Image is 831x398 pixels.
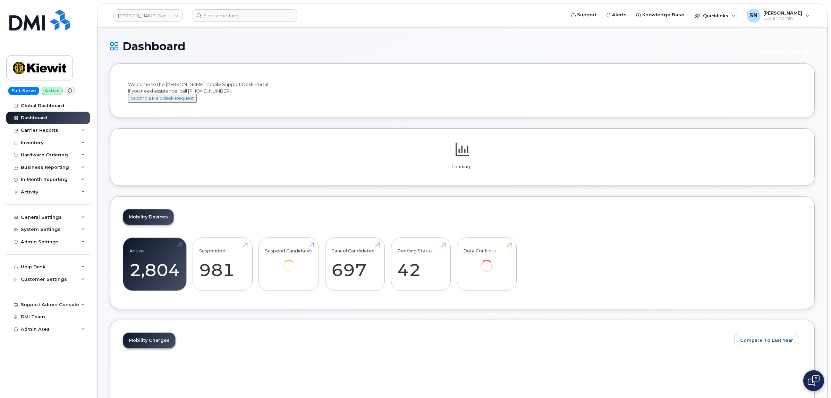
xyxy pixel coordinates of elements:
a: Mobility Devices [123,209,173,225]
button: Customer Card [752,46,815,58]
a: Pending Status 42 [397,241,444,287]
a: Mobility Charges [123,333,175,348]
img: Open chat [808,375,820,386]
h1: Dashboard [110,40,749,52]
a: Active 2,804 [129,241,180,287]
a: Data Conflicts [463,241,510,281]
span: Compare To Last Year [740,337,793,344]
button: Compare To Last Year [734,334,799,346]
button: Submit a Helpdesk Request [128,94,197,103]
div: Welcome to the [PERSON_NAME] Mobile Support Desk Portal If you need assistance, call [PHONE_NUMBER]. [128,81,797,103]
a: Suspended 981 [199,241,246,287]
a: Suspend Candidates [265,241,313,281]
p: Loading... [123,164,802,170]
a: Cancel Candidates 697 [331,241,378,287]
a: Submit a Helpdesk Request [128,95,197,101]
